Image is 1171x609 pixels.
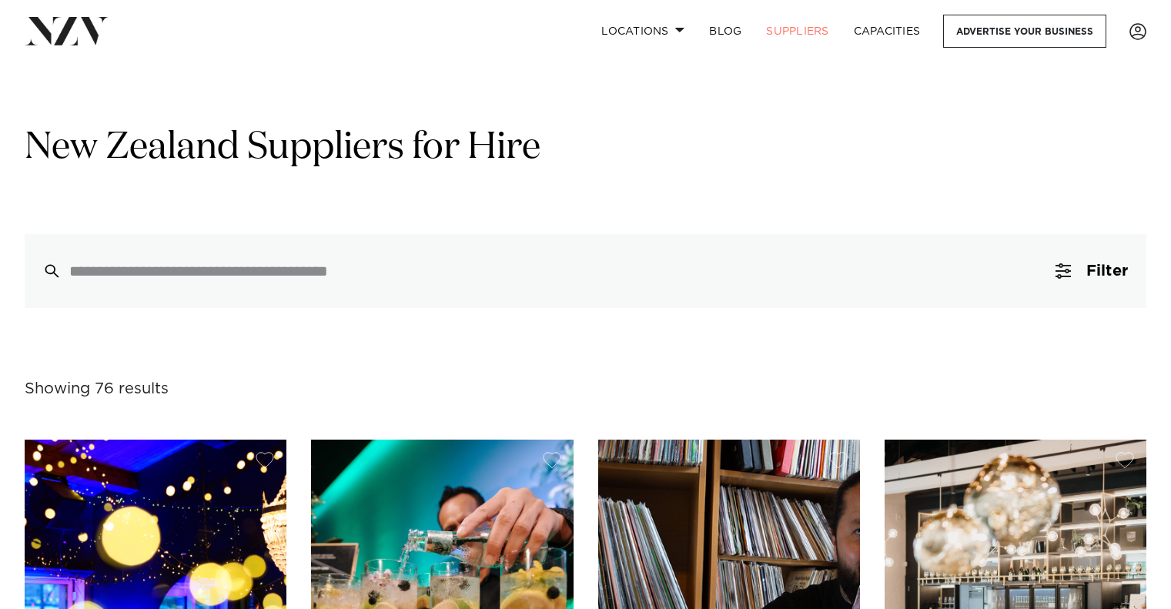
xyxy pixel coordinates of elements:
h1: New Zealand Suppliers for Hire [25,124,1146,172]
span: Filter [1086,263,1128,279]
a: Capacities [841,15,933,48]
div: Showing 76 results [25,377,169,401]
a: SUPPLIERS [754,15,841,48]
img: nzv-logo.png [25,17,109,45]
a: Locations [589,15,697,48]
button: Filter [1037,234,1146,308]
a: BLOG [697,15,754,48]
a: Advertise your business [943,15,1106,48]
